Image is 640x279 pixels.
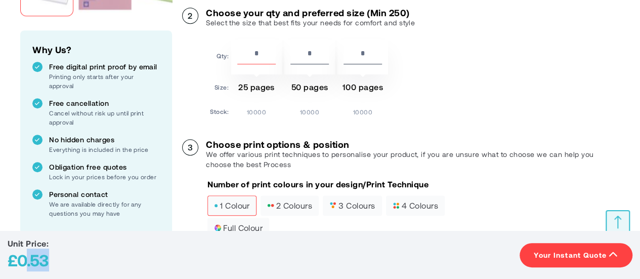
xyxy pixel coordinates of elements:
[49,135,160,145] p: No hidden charges
[49,98,160,108] p: Free cancellation
[49,200,160,218] p: We are available directly for any questions you may have
[8,249,49,271] div: £0.53
[207,179,429,190] p: Number of print colours in your design/Print Technique
[231,77,282,101] td: 25 pages
[520,243,632,267] button: Your Instant Quote
[267,202,312,209] span: 2 colours
[32,43,160,57] h2: Why Us?
[337,104,388,116] td: 10000
[214,202,250,209] span: 1 colour
[206,139,620,149] h3: Choose print options & position
[231,104,282,116] td: 10000
[337,77,388,101] td: 100 pages
[210,77,229,101] td: Size:
[206,18,415,28] p: Select the size that best fits your needs for comfort and style
[49,145,160,154] p: Everything is included in the price
[393,202,438,209] span: 4 colours
[49,172,160,181] p: Lock in your prices before you order
[49,62,160,72] p: Free digital print proof by email
[8,238,49,248] span: Unit Price:
[206,149,620,170] p: We offer various print techniques to personalise your product, if you are unsure what to choose w...
[210,39,229,74] td: Qty:
[206,8,415,18] h3: Choose your qty and preferred size (Min 250)
[210,104,229,116] td: Stock:
[49,189,160,200] p: Personal contact
[49,162,160,172] p: Obligation free quotes
[329,202,375,209] span: 3 colours
[49,72,160,90] p: Printing only starts after your approval
[284,77,335,101] td: 50 pages
[284,104,335,116] td: 10000
[214,224,263,231] span: full colour
[49,108,160,127] p: Cancel without risk up until print approval
[534,250,607,260] span: Your Instant Quote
